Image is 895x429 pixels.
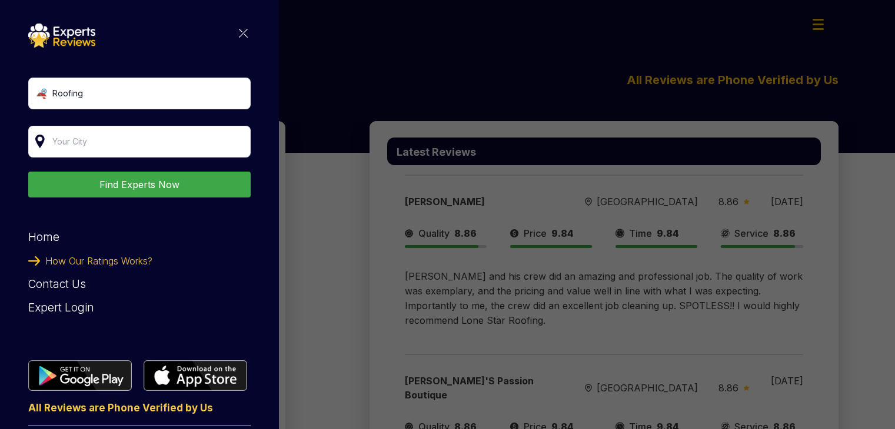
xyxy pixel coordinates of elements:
[28,230,59,244] a: Home
[28,24,95,48] img: categoryImgae
[28,78,251,109] input: Search Category
[28,256,41,265] img: categoryImgae
[28,296,251,320] div: Expert Login
[28,126,251,157] input: Your City
[28,403,251,425] p: All Reviews are Phone Verified by Us
[239,29,248,38] img: categoryImgae
[144,360,247,391] img: categoryImgae
[45,249,152,273] span: How Our Ratings Works?
[28,277,86,291] a: Contact Us
[28,360,132,391] img: categoryImgae
[28,172,251,197] button: Find Experts Now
